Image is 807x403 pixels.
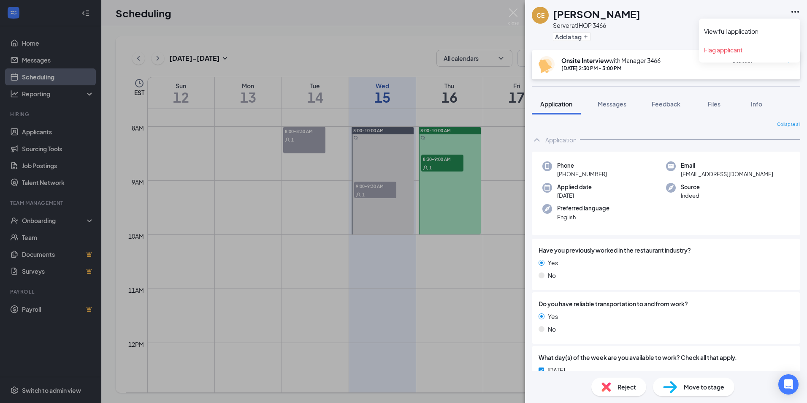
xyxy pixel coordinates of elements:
[539,299,688,308] span: Do you have reliable transportation to and from work?
[557,191,592,200] span: [DATE]
[652,100,680,108] span: Feedback
[553,7,640,21] h1: [PERSON_NAME]
[751,100,762,108] span: Info
[545,136,577,144] div: Application
[539,245,691,255] span: Have you previously worked in the restaurant industry?
[777,121,800,128] span: Collapse all
[540,100,572,108] span: Application
[557,161,607,170] span: Phone
[548,324,556,334] span: No
[548,312,558,321] span: Yes
[561,56,661,65] div: with Manager 3466
[536,11,544,19] div: CE
[681,183,700,191] span: Source
[557,183,592,191] span: Applied date
[778,374,799,395] div: Open Intercom Messenger
[790,7,800,17] svg: Ellipses
[557,204,609,212] span: Preferred language
[617,382,636,392] span: Reject
[539,353,737,362] span: What day(s) of the week are you available to work? Check all that apply.
[681,161,773,170] span: Email
[547,365,565,375] span: [DATE]
[681,191,700,200] span: Indeed
[553,21,640,30] div: Server at IHOP 3466
[553,32,590,41] button: PlusAdd a tag
[548,271,556,280] span: No
[561,65,661,72] div: [DATE] 2:30 PM - 3:00 PM
[598,100,626,108] span: Messages
[561,57,609,64] b: Onsite Interview
[557,170,607,178] span: [PHONE_NUMBER]
[684,382,724,392] span: Move to stage
[704,27,795,35] a: View full application
[532,135,542,145] svg: ChevronUp
[583,34,588,39] svg: Plus
[681,170,773,178] span: [EMAIL_ADDRESS][DOMAIN_NAME]
[548,258,558,267] span: Yes
[708,100,720,108] span: Files
[557,213,609,221] span: English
